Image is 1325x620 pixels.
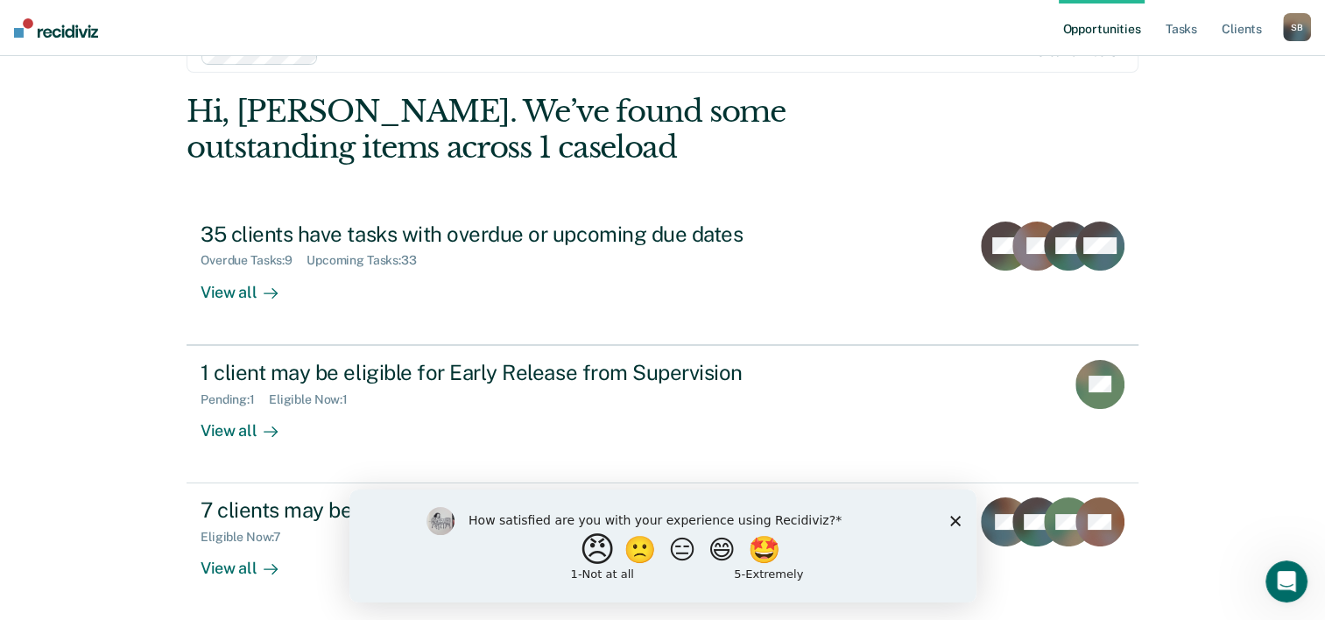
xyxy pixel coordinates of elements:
div: 1 client may be eligible for Early Release from Supervision [201,360,815,385]
a: 35 clients have tasks with overdue or upcoming due datesOverdue Tasks:9Upcoming Tasks:33View all [187,208,1138,345]
div: Eligible Now : 7 [201,530,295,545]
div: View all [201,268,299,302]
iframe: Intercom live chat [1265,560,1307,602]
img: Recidiviz [14,18,98,38]
iframe: Survey by Kim from Recidiviz [349,490,976,602]
div: Pending : 1 [201,392,269,407]
div: Overdue Tasks : 9 [201,253,307,268]
div: View all [201,406,299,440]
div: View all [201,545,299,579]
div: Upcoming Tasks : 33 [307,253,431,268]
button: SB [1283,13,1311,41]
div: 35 clients have tasks with overdue or upcoming due dates [201,222,815,247]
div: S B [1283,13,1311,41]
div: Hi, [PERSON_NAME]. We’ve found some outstanding items across 1 caseload [187,94,948,166]
div: Eligible Now : 1 [269,392,362,407]
div: 7 clients may be eligible for Annual Report Status [201,497,815,523]
a: 1 client may be eligible for Early Release from SupervisionPending:1Eligible Now:1View all [187,345,1138,483]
